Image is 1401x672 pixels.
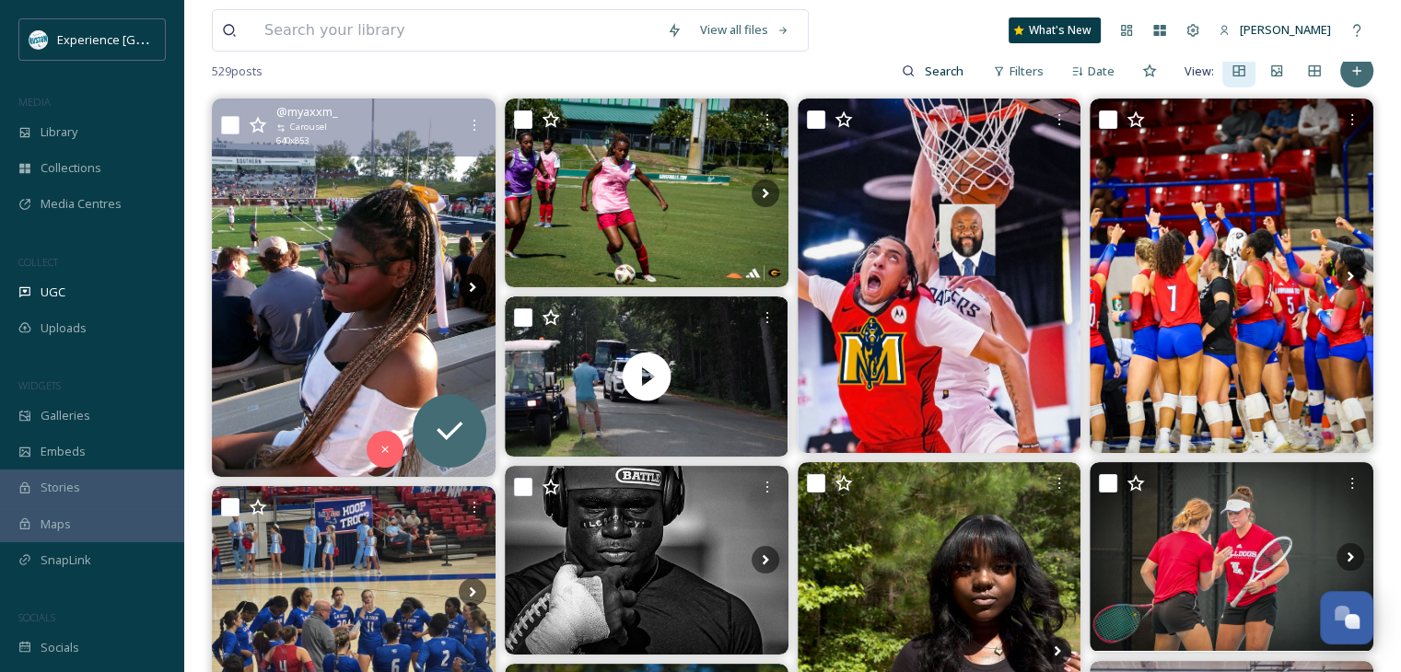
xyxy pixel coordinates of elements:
input: Search [915,52,975,89]
img: thumbnail [505,296,788,457]
span: Filters [1010,63,1044,80]
img: Legendary. #FS3Photos ✖️ #BarkLouder [505,466,788,655]
img: The countdown is on ⏳ Fall season starts in 7 days … #HBTD | #BarkLouder 🐶🎾 [1090,462,1373,651]
span: Media Centres [41,195,122,213]
span: Stories [41,479,80,496]
span: Embeds [41,443,86,460]
span: Library [41,123,77,141]
span: SOCIALS [18,610,55,624]
span: View: [1185,63,1214,80]
span: Carousel [290,121,327,133]
span: Maps [41,516,71,533]
span: COLLECT [18,255,58,269]
span: Uploads [41,319,87,337]
a: [PERSON_NAME] [1209,12,1340,48]
img: 𝟏𝟎 𝐦𝐢𝐧𝐮𝐭𝐞𝐬 𝐮𝐧𝐭𝐢𝐥 𝐆𝐚𝐦𝐞𝐭𝐢𝐦𝐞! #GramFam | #thisistheg🐯⚽️🔥 [505,98,788,287]
img: 24IZHUKKFBA4HCESFN4PRDEIEY.avif [29,30,48,49]
span: @ myaxxm_ [276,103,338,121]
span: [PERSON_NAME] [1240,21,1331,38]
img: WHAT THE FUCK IS A RACER #gsu #georgiastate #georgiastateuniversity #gsufootball [798,98,1081,453]
span: SnapLink [41,551,91,569]
img: A fun three days at home #HBTD | #BarkLouder 🐶🏐 [1090,98,1373,453]
video: T - 24 hours until the Bulldogs are back in The Joe. See you in The Kennel. #BarkLouder [505,296,788,457]
span: Galleries [41,407,90,424]
span: 529 posts [212,63,263,80]
button: Open Chat [1320,591,1373,644]
span: UGC [41,284,65,301]
span: WIDGETS [18,378,61,392]
span: 640 x 853 [276,134,309,147]
span: Collections [41,159,101,177]
span: Socials [41,639,79,656]
a: What's New [1009,17,1101,43]
span: MEDIA [18,95,51,109]
span: Experience [GEOGRAPHIC_DATA] [57,30,239,48]
img: gata girl 💙 #gsu [212,98,496,476]
input: Search your library [255,10,658,51]
a: View all files [691,12,799,48]
span: Date [1088,63,1115,80]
